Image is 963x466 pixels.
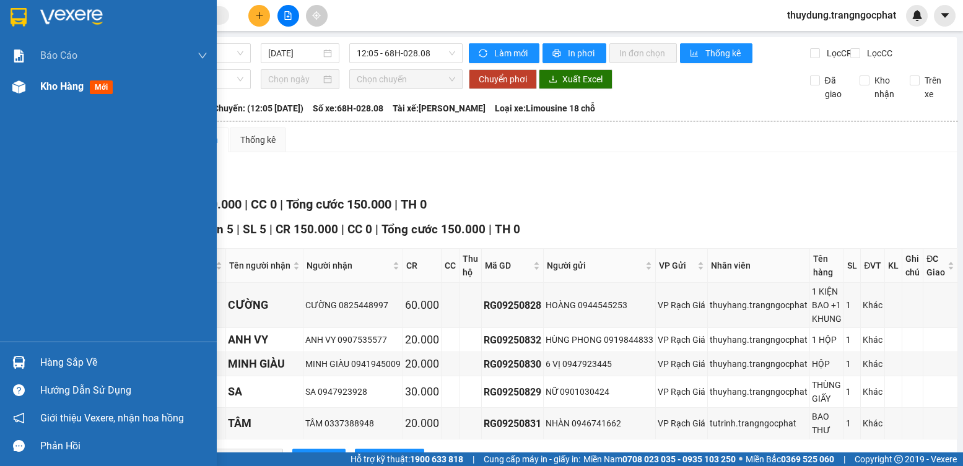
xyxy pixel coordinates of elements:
[226,283,303,328] td: CƯỜNG
[863,385,882,399] div: Khác
[920,74,951,101] span: Trên xe
[812,333,842,347] div: 1 HỘP
[245,197,248,212] span: |
[12,50,25,63] img: solution-icon
[656,408,708,439] td: VP Rạch Giá
[546,385,653,399] div: NỮ 0901030424
[226,328,303,352] td: ANH VY
[739,457,743,462] span: ⚪️
[284,11,292,20] span: file-add
[473,452,474,466] span: |
[622,454,736,464] strong: 0708 023 035 - 0935 103 250
[307,259,390,272] span: Người nhận
[228,355,301,373] div: MINH GIÀU
[658,416,705,430] div: VP Rạch Giá
[226,408,303,439] td: TÂM
[237,222,240,236] span: |
[609,43,677,63] button: In đơn chọn
[863,298,882,312] div: Khác
[268,46,320,60] input: 14/09/2025
[861,249,885,283] th: ĐVT
[243,222,266,236] span: SL 5
[658,298,705,312] div: VP Rạch Giá
[40,410,184,426] span: Giới thiệu Vexere, nhận hoa hồng
[939,10,951,21] span: caret-down
[40,48,77,63] span: Báo cáo
[280,197,283,212] span: |
[251,197,277,212] span: CC 0
[690,49,700,59] span: bar-chart
[460,249,482,283] th: Thu hộ
[306,5,328,27] button: aim
[552,49,563,59] span: printer
[312,11,321,20] span: aim
[482,408,544,439] td: RG09250831
[357,70,455,88] span: Chọn chuyến
[11,8,27,27] img: logo-vxr
[393,101,486,115] span: Tài xế: [PERSON_NAME]
[405,355,439,373] div: 20.000
[812,285,842,326] div: 1 KIỆN BAO +1 KHUNG
[213,101,303,115] span: Chuyến: (12:05 [DATE])
[228,331,301,348] div: ANH VY
[546,416,653,430] div: NHÀN 0946741662
[12,80,25,93] img: warehouse-icon
[305,333,401,347] div: ANH VY 0907535577
[226,376,303,408] td: SA
[494,46,529,60] span: Làm mới
[305,298,401,312] div: CƯỜNG 0825448997
[902,249,923,283] th: Ghi chú
[410,454,463,464] strong: 1900 633 818
[375,222,378,236] span: |
[381,222,486,236] span: Tổng cước 150.000
[482,283,544,328] td: RG09250828
[708,249,810,283] th: Nhân viên
[305,385,401,399] div: SA 0947923928
[378,452,414,465] span: In biên lai
[305,357,401,371] div: MINH GIÀU 0941945009
[846,416,858,430] div: 1
[228,383,301,400] div: SA
[248,5,270,27] button: plus
[863,357,882,371] div: Khác
[351,452,463,466] span: Hỗ trợ kỹ thuật:
[656,328,708,352] td: VP Rạch Giá
[40,381,207,400] div: Hướng dẫn sử dụng
[844,249,861,283] th: SL
[341,222,344,236] span: |
[562,72,603,86] span: Xuất Excel
[843,452,845,466] span: |
[863,416,882,430] div: Khác
[546,298,653,312] div: HOÀNG 0944545253
[710,333,808,347] div: thuyhang.trangngocphat
[316,452,336,465] span: In DS
[656,376,708,408] td: VP Rạch Giá
[40,80,84,92] span: Kho hàng
[912,10,923,21] img: icon-new-feature
[286,197,391,212] span: Tổng cước 150.000
[846,385,858,399] div: 1
[658,385,705,399] div: VP Rạch Giá
[822,46,854,60] span: Lọc CR
[658,357,705,371] div: VP Rạch Giá
[705,46,743,60] span: Thống kê
[240,133,276,147] div: Thống kê
[40,353,207,372] div: Hàng sắp về
[656,352,708,376] td: VP Rạch Giá
[484,384,541,400] div: RG09250829
[546,357,653,371] div: 6 VỊ 0947923445
[547,259,643,272] span: Người gửi
[810,249,844,283] th: Tên hàng
[568,46,596,60] span: In phơi
[777,7,906,23] span: thuydung.trangngocphat
[276,222,338,236] span: CR 150.000
[13,440,25,452] span: message
[710,416,808,430] div: tutrinh.trangngocphat
[40,437,207,455] div: Phản hồi
[495,222,520,236] span: TH 0
[469,69,537,89] button: Chuyển phơi
[485,259,531,272] span: Mã GD
[13,384,25,396] span: question-circle
[305,416,401,430] div: TÂM 0337388948
[495,101,595,115] span: Loại xe: Limousine 18 chỗ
